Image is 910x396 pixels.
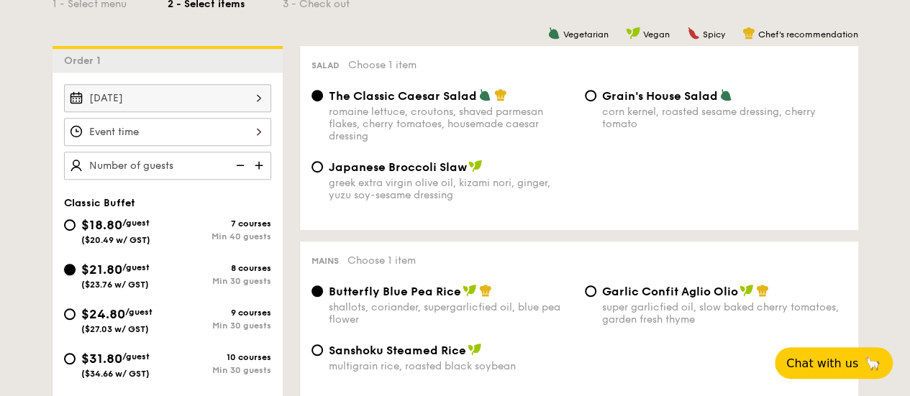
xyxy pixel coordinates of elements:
span: ($27.03 w/ GST) [81,324,149,334]
span: $24.80 [81,306,125,322]
input: Number of guests [64,152,271,180]
div: 9 courses [168,308,271,318]
img: icon-chef-hat.a58ddaea.svg [479,284,492,297]
img: icon-vegetarian.fe4039eb.svg [547,27,560,40]
span: /guest [122,262,150,272]
img: icon-spicy.37a8142b.svg [687,27,700,40]
img: icon-chef-hat.a58ddaea.svg [494,88,507,101]
span: ($34.66 w/ GST) [81,369,150,379]
div: greek extra virgin olive oil, kizami nori, ginger, yuzu soy-sesame dressing [329,177,573,201]
span: $31.80 [81,351,122,367]
span: Chef's recommendation [758,29,858,40]
span: Grain's House Salad [602,89,718,103]
input: Grain's House Saladcorn kernel, roasted sesame dressing, cherry tomato [585,90,596,101]
div: 10 courses [168,352,271,362]
img: icon-vegan.f8ff3823.svg [463,284,477,297]
img: icon-vegan.f8ff3823.svg [468,160,483,172]
div: Min 30 guests [168,365,271,375]
input: Japanese Broccoli Slawgreek extra virgin olive oil, kizami nori, ginger, yuzu soy-sesame dressing [311,161,323,172]
span: Order 1 [64,55,106,67]
div: multigrain rice, roasted black soybean [329,360,573,372]
span: Sanshoku Steamed Rice [329,344,466,357]
span: Chat with us [786,356,858,370]
input: Event date [64,84,271,112]
img: icon-vegetarian.fe4039eb.svg [478,88,491,101]
span: $18.80 [81,217,122,233]
img: icon-chef-hat.a58ddaea.svg [742,27,755,40]
img: icon-vegan.f8ff3823.svg [626,27,640,40]
span: Classic Buffet [64,197,135,209]
span: Vegetarian [563,29,609,40]
div: corn kernel, roasted sesame dressing, cherry tomato [602,106,847,130]
span: Choose 1 item [347,254,416,267]
input: Butterfly Blue Pea Riceshallots, coriander, supergarlicfied oil, blue pea flower [311,285,323,297]
input: $18.80/guest($20.49 w/ GST)7 coursesMin 40 guests [64,219,76,231]
button: Chat with us🦙 [775,347,893,379]
input: $31.80/guest($34.66 w/ GST)10 coursesMin 30 guests [64,353,76,364]
span: 🦙 [864,355,881,372]
span: ($23.76 w/ GST) [81,280,149,290]
span: Vegan [643,29,670,40]
img: icon-add.58712e84.svg [250,152,271,179]
span: Butterfly Blue Pea Rice [329,285,461,298]
div: shallots, coriander, supergarlicfied oil, blue pea flower [329,301,573,326]
span: Mains [311,256,339,266]
span: The Classic Caesar Salad [329,89,477,103]
span: /guest [122,351,150,362]
input: The Classic Caesar Saladromaine lettuce, croutons, shaved parmesan flakes, cherry tomatoes, house... [311,90,323,101]
img: icon-vegan.f8ff3823.svg [740,284,754,297]
span: /guest [125,307,153,317]
div: super garlicfied oil, slow baked cherry tomatoes, garden fresh thyme [602,301,847,326]
span: Japanese Broccoli Slaw [329,160,467,174]
img: icon-vegetarian.fe4039eb.svg [719,88,732,101]
div: Min 30 guests [168,321,271,331]
div: Min 40 guests [168,231,271,241]
img: icon-reduce.1d2dbef1.svg [228,152,250,179]
input: Garlic Confit Aglio Oliosuper garlicfied oil, slow baked cherry tomatoes, garden fresh thyme [585,285,596,297]
span: Choose 1 item [348,59,417,71]
div: 8 courses [168,263,271,273]
span: Salad [311,60,340,70]
div: 7 courses [168,218,271,229]
input: Sanshoku Steamed Ricemultigrain rice, roasted black soybean [311,344,323,356]
input: Event time [64,118,271,146]
span: $21.80 [81,262,122,277]
span: ($20.49 w/ GST) [81,235,150,245]
span: Garlic Confit Aglio Olio [602,285,738,298]
div: Min 30 guests [168,276,271,286]
input: $21.80/guest($23.76 w/ GST)8 coursesMin 30 guests [64,264,76,275]
img: icon-chef-hat.a58ddaea.svg [756,284,769,297]
img: icon-vegan.f8ff3823.svg [468,343,482,356]
span: /guest [122,218,150,228]
input: $24.80/guest($27.03 w/ GST)9 coursesMin 30 guests [64,308,76,320]
div: romaine lettuce, croutons, shaved parmesan flakes, cherry tomatoes, housemade caesar dressing [329,106,573,142]
span: Spicy [703,29,725,40]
